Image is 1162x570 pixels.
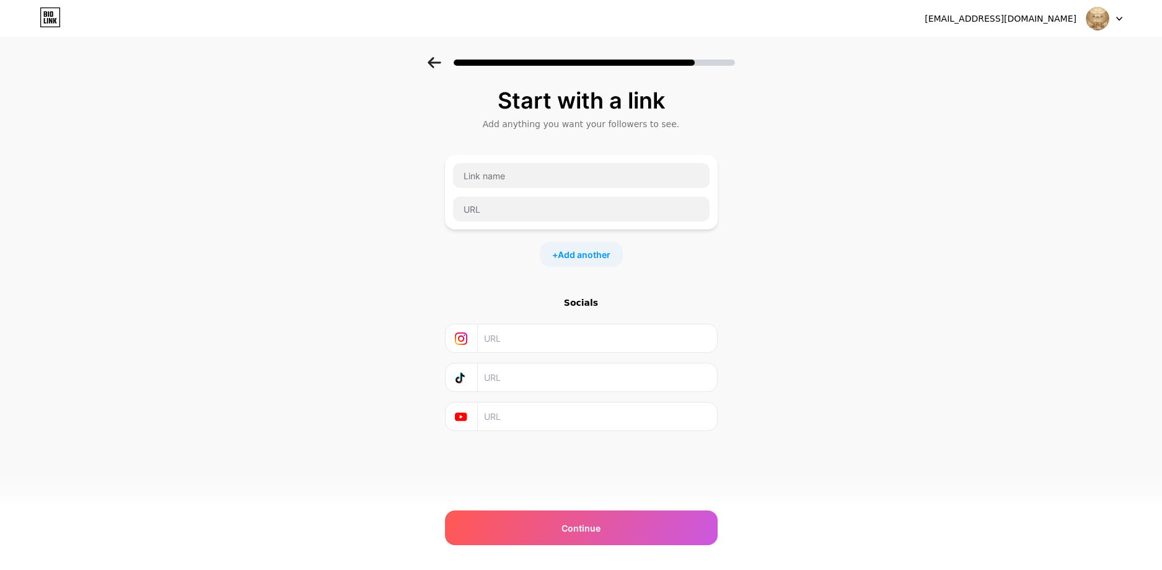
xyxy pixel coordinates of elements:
span: Continue [561,522,601,535]
div: [EMAIL_ADDRESS][DOMAIN_NAME] [925,12,1076,25]
input: URL [453,197,710,221]
div: Socials [445,296,718,309]
div: Add anything you want your followers to see. [451,118,711,130]
div: + [540,242,623,267]
input: URL [484,363,709,391]
input: URL [484,403,709,430]
img: Văn Tuấn [1086,7,1109,30]
input: URL [484,324,709,352]
div: Start with a link [451,88,711,113]
span: Add another [558,248,610,261]
input: Link name [453,163,710,188]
